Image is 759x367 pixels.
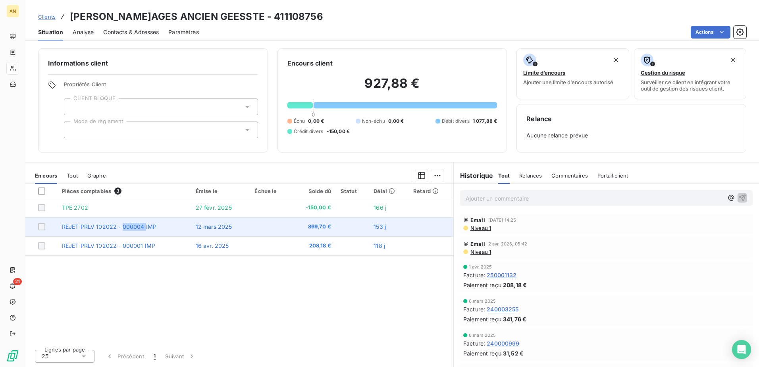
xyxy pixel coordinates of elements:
[374,188,404,194] div: Délai
[454,171,493,180] h6: Historique
[362,118,385,125] span: Non-échu
[196,223,232,230] span: 12 mars 2025
[523,79,613,85] span: Ajouter une limite d’encours autorisé
[196,204,232,211] span: 27 févr. 2025
[295,242,331,250] span: 208,18 €
[487,339,519,348] span: 240000999
[42,352,48,360] span: 25
[196,242,229,249] span: 16 avr. 2025
[463,305,485,313] span: Facture :
[254,188,286,194] div: Échue le
[597,172,628,179] span: Portail client
[87,172,106,179] span: Graphe
[38,14,56,20] span: Clients
[503,349,524,357] span: 31,52 €
[732,340,751,359] div: Open Intercom Messenger
[38,13,56,21] a: Clients
[469,265,492,269] span: 1 avr. 2025
[73,28,94,36] span: Analyse
[67,172,78,179] span: Tout
[295,188,331,194] div: Solde dû
[634,48,746,99] button: Gestion du risqueSurveiller ce client en intégrant votre outil de gestion des risques client.
[101,348,149,365] button: Précédent
[62,223,157,230] span: REJET PRLV 102022 - 000004 IMP
[62,242,156,249] span: REJET PRLV 102022 - 000001 IMP
[64,81,258,92] span: Propriétés Client
[6,350,19,362] img: Logo LeanPay
[463,271,485,279] span: Facture :
[71,103,77,110] input: Ajouter une valeur
[308,118,324,125] span: 0,00 €
[71,126,77,133] input: Ajouter une valeur
[294,128,324,135] span: Crédit divers
[62,204,88,211] span: TPE 2702
[295,223,331,231] span: 869,70 €
[470,249,491,255] span: Niveau 1
[488,241,528,246] span: 2 avr. 2025, 05:42
[503,281,527,289] span: 208,18 €
[149,348,160,365] button: 1
[287,75,497,99] h2: 927,88 €
[341,188,364,194] div: Statut
[503,315,526,323] span: 341,76 €
[470,217,485,223] span: Email
[413,188,449,194] div: Retard
[38,28,63,36] span: Situation
[48,58,258,68] h6: Informations client
[526,114,736,124] h6: Relance
[470,225,491,231] span: Niveau 1
[469,333,496,338] span: 6 mars 2025
[691,26,730,39] button: Actions
[488,218,516,222] span: [DATE] 14:25
[463,315,501,323] span: Paiement reçu
[388,118,404,125] span: 0,00 €
[13,278,22,285] span: 21
[523,70,565,76] span: Limite d’encours
[487,271,516,279] span: 250001132
[374,204,386,211] span: 166 j
[473,118,497,125] span: 1 077,88 €
[6,5,19,17] div: AN
[463,281,501,289] span: Paiement reçu
[498,172,510,179] span: Tout
[519,172,542,179] span: Relances
[641,70,685,76] span: Gestion du risque
[287,58,333,68] h6: Encours client
[327,128,350,135] span: -150,00 €
[312,111,315,118] span: 0
[551,172,588,179] span: Commentaires
[160,348,200,365] button: Suivant
[295,204,331,212] span: -150,00 €
[154,352,156,360] span: 1
[196,188,245,194] div: Émise le
[62,187,186,195] div: Pièces comptables
[442,118,470,125] span: Débit divers
[114,187,121,195] span: 3
[35,172,57,179] span: En cours
[168,28,199,36] span: Paramètres
[470,241,485,247] span: Email
[487,305,518,313] span: 240003255
[374,223,386,230] span: 153 j
[516,48,629,99] button: Limite d’encoursAjouter une limite d’encours autorisé
[294,118,305,125] span: Échu
[463,349,501,357] span: Paiement reçu
[526,131,736,139] span: Aucune relance prévue
[641,79,740,92] span: Surveiller ce client en intégrant votre outil de gestion des risques client.
[103,28,159,36] span: Contacts & Adresses
[374,242,385,249] span: 118 j
[469,299,496,303] span: 6 mars 2025
[463,339,485,348] span: Facture :
[70,10,323,24] h3: [PERSON_NAME]AGES ANCIEN GEESSTE - 411108756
